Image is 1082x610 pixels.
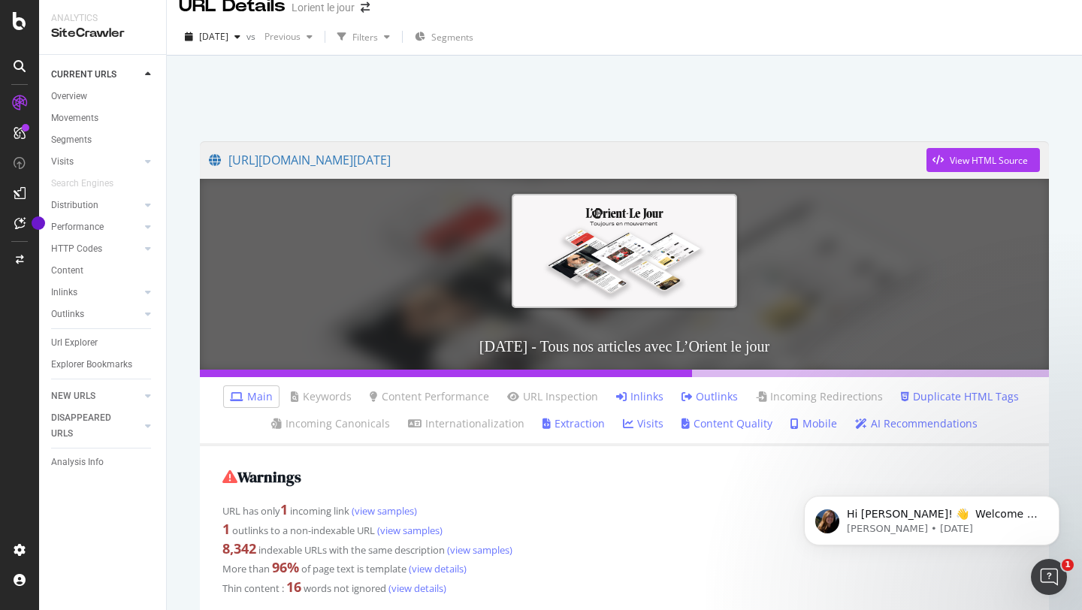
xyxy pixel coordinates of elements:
[32,216,45,230] div: Tooltip anchor
[51,285,77,300] div: Inlinks
[51,176,113,192] div: Search Engines
[291,389,352,404] a: Keywords
[51,357,132,373] div: Explorer Bookmarks
[51,132,92,148] div: Segments
[230,389,273,404] a: Main
[349,504,417,518] a: (view samples)
[370,389,489,404] a: Content Performance
[51,154,74,170] div: Visits
[408,416,524,431] a: Internationalization
[51,132,156,148] a: Segments
[51,110,98,126] div: Movements
[950,154,1028,167] div: View HTML Source
[507,389,598,404] a: URL Inspection
[51,263,83,279] div: Content
[51,198,98,213] div: Distribution
[616,389,663,404] a: Inlinks
[51,388,95,404] div: NEW URLS
[51,154,141,170] a: Visits
[199,30,228,43] span: 2025 Sep. 1st
[51,241,141,257] a: HTTP Codes
[222,558,1026,578] div: More than of page text is template
[901,389,1019,404] a: Duplicate HTML Tags
[51,307,84,322] div: Outlinks
[51,198,141,213] a: Distribution
[51,307,141,322] a: Outlinks
[222,469,1026,485] h2: Warnings
[51,357,156,373] a: Explorer Bookmarks
[51,285,141,300] a: Inlinks
[51,263,156,279] a: Content
[926,148,1040,172] button: View HTML Source
[51,89,87,104] div: Overview
[51,219,104,235] div: Performance
[51,241,102,257] div: HTTP Codes
[209,141,926,179] a: [URL][DOMAIN_NAME][DATE]
[280,500,288,518] strong: 1
[51,176,128,192] a: Search Engines
[222,539,1026,559] div: indexable URLs with the same description
[222,520,1026,539] div: outlinks to a non-indexable URL
[512,194,737,308] img: noël - Tous nos articles avec L’Orient le jour
[51,410,141,442] a: DISAPPEARED URLS
[258,25,319,49] button: Previous
[222,500,1026,520] div: URL has only incoming link
[51,335,98,351] div: Url Explorer
[51,110,156,126] a: Movements
[51,410,127,442] div: DISAPPEARED URLS
[543,416,605,431] a: Extraction
[407,562,467,575] a: (view details)
[386,581,446,595] a: (view details)
[51,454,104,470] div: Analysis Info
[51,335,156,351] a: Url Explorer
[286,578,301,596] strong: 16
[781,464,1082,569] iframe: Intercom notifications message
[51,12,154,25] div: Analytics
[682,389,738,404] a: Outlinks
[375,524,443,537] a: (view samples)
[222,520,230,538] strong: 1
[51,388,141,404] a: NEW URLS
[258,30,301,43] span: Previous
[51,89,156,104] a: Overview
[200,323,1049,370] h3: [DATE] - Tous nos articles avec L’Orient le jour
[51,454,156,470] a: Analysis Info
[51,25,154,42] div: SiteCrawler
[445,543,512,557] a: (view samples)
[179,25,246,49] button: [DATE]
[222,539,256,557] strong: 8,342
[272,558,299,576] strong: 96 %
[431,31,473,44] span: Segments
[409,25,479,49] button: Segments
[246,30,258,43] span: vs
[682,416,772,431] a: Content Quality
[756,389,883,404] a: Incoming Redirections
[271,416,390,431] a: Incoming Canonicals
[51,67,141,83] a: CURRENT URLS
[623,416,663,431] a: Visits
[352,31,378,44] div: Filters
[1062,559,1074,571] span: 1
[790,416,837,431] a: Mobile
[1031,559,1067,595] iframe: Intercom live chat
[855,416,978,431] a: AI Recommendations
[51,219,141,235] a: Performance
[331,25,396,49] button: Filters
[51,67,116,83] div: CURRENT URLS
[361,2,370,13] div: arrow-right-arrow-left
[222,578,1026,597] div: Thin content : words not ignored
